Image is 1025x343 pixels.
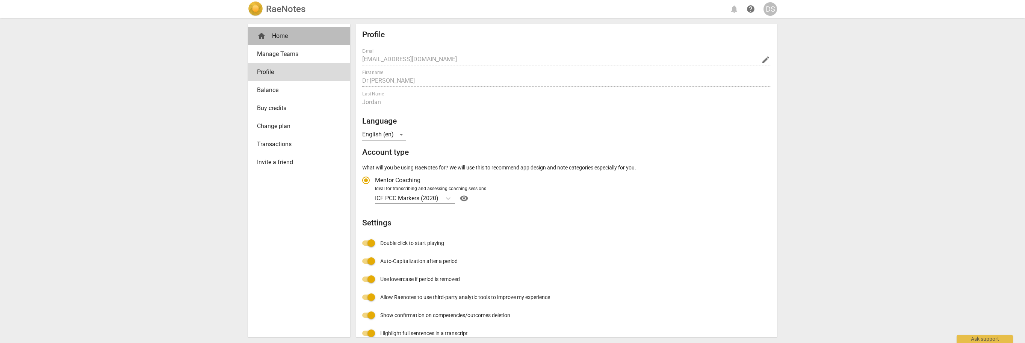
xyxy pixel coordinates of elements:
span: Show confirmation on competencies/outcomes deletion [380,311,510,319]
h2: Language [362,116,771,126]
div: Ideal for transcribing and assessing coaching sessions [375,186,769,192]
span: Allow Raenotes to use third-party analytic tools to improve my experience [380,293,550,301]
a: Change plan [248,117,350,135]
button: DS [763,2,777,16]
a: Invite a friend [248,153,350,171]
a: Profile [248,63,350,81]
div: Account type [362,171,771,204]
span: Change plan [257,122,335,131]
input: Ideal for transcribing and assessing coaching sessionsICF PCC Markers (2020)Help [439,195,441,202]
h2: Account type [362,148,771,157]
a: Balance [248,81,350,99]
img: Logo [248,2,263,17]
div: Ask support [957,335,1013,343]
span: Buy credits [257,104,335,113]
span: home [257,32,266,41]
span: Use lowercase if period is removed [380,275,460,283]
span: Balance [257,86,335,95]
label: First name [362,70,383,75]
span: Mentor Coaching [375,176,420,184]
span: visibility [458,194,470,203]
h2: Profile [362,30,771,39]
h2: Settings [362,218,771,228]
span: Manage Teams [257,50,335,59]
span: Auto-Capitalization after a period [380,257,458,265]
button: Change Email [760,54,771,65]
label: E-mail [362,49,375,53]
span: Transactions [257,140,335,149]
a: Help [455,192,470,204]
a: Buy credits [248,99,350,117]
a: Manage Teams [248,45,350,63]
p: What will you be using RaeNotes for? We will use this to recommend app design and note categories... [362,164,771,172]
span: help [746,5,755,14]
a: Transactions [248,135,350,153]
span: Profile [257,68,335,77]
span: edit [761,55,770,64]
span: Invite a friend [257,158,335,167]
span: Double click to start playing [380,239,444,247]
div: Home [257,32,335,41]
button: Help [458,192,470,204]
span: Highlight full sentences in a transcript [380,329,468,337]
p: ICF PCC Markers (2020) [375,194,438,202]
h2: RaeNotes [266,4,305,14]
a: Help [744,2,757,16]
div: English (en) [362,128,406,141]
a: LogoRaeNotes [248,2,305,17]
label: Last Name [362,92,384,96]
div: Home [248,27,350,45]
